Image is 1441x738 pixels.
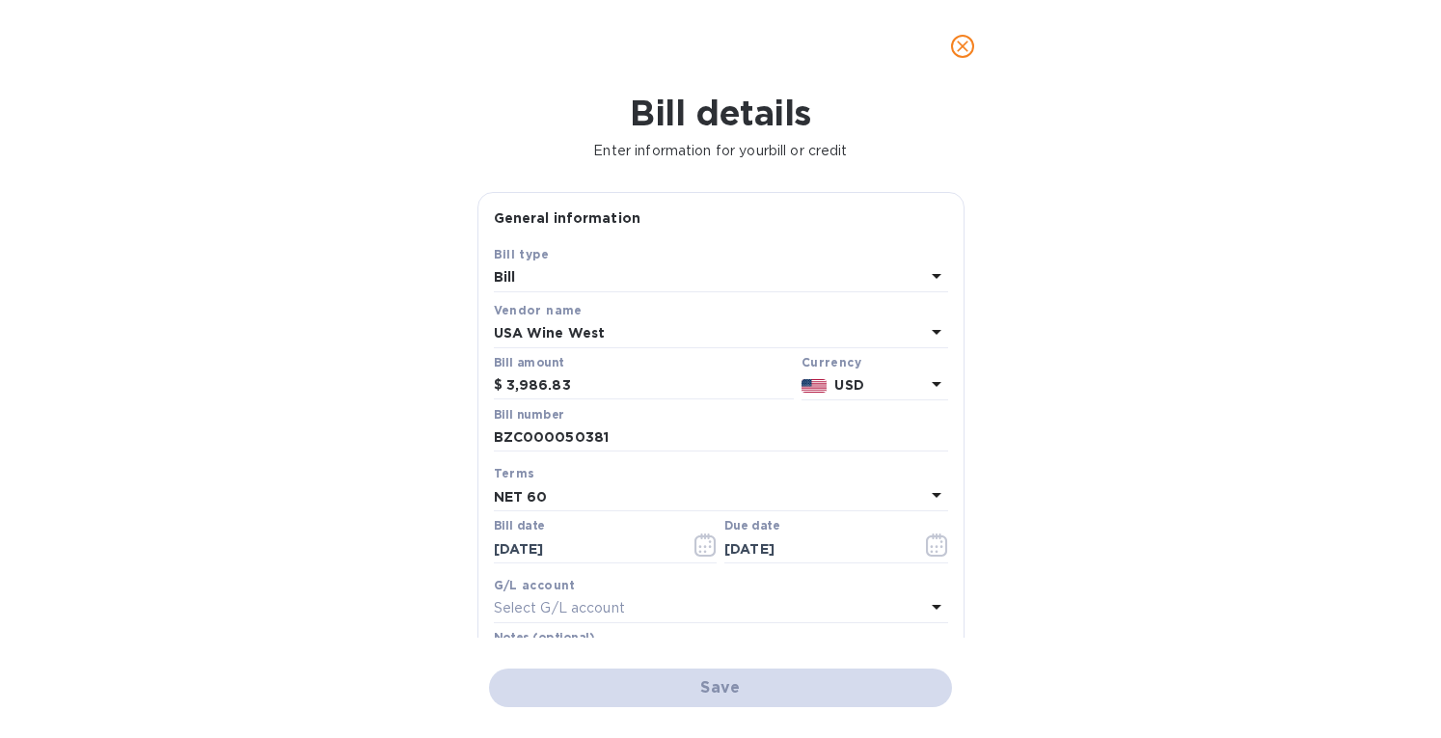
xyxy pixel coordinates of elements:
[15,141,1426,161] p: Enter information for your bill or credit
[724,521,779,533] label: Due date
[724,534,907,563] input: Due date
[494,424,948,452] input: Enter bill number
[494,325,606,341] b: USA Wine West
[494,521,545,533] label: Bill date
[494,409,563,421] label: Bill number
[494,489,548,505] b: NET 60
[494,578,576,592] b: G/L account
[506,371,794,400] input: $ Enter bill amount
[15,93,1426,133] h1: Bill details
[494,466,535,480] b: Terms
[494,210,641,226] b: General information
[939,23,986,69] button: close
[494,247,550,261] b: Bill type
[494,534,676,563] input: Select date
[494,598,625,618] p: Select G/L account
[494,303,583,317] b: Vendor name
[494,632,595,643] label: Notes (optional)
[494,357,563,369] label: Bill amount
[802,379,828,393] img: USD
[834,377,863,393] b: USD
[494,269,516,285] b: Bill
[494,371,506,400] div: $
[802,355,861,369] b: Currency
